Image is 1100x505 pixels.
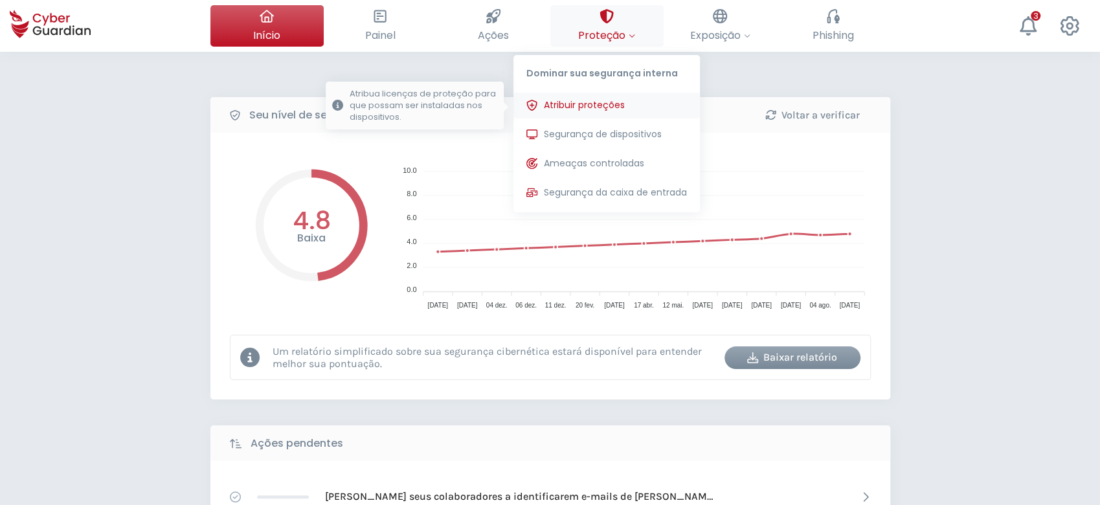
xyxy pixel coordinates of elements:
button: Voltar a verificar [745,104,881,126]
div: Baixar relatório [734,350,851,365]
p: Atribua licenças de proteção para que possam ser instaladas nos dispositivos. [350,88,497,123]
tspan: [DATE] [839,302,860,309]
span: Phishing [813,27,854,43]
b: Ações pendentes [251,436,343,451]
tspan: [DATE] [427,302,448,309]
button: Segurança da caixa de entrada [513,180,700,206]
button: Painel [324,5,437,47]
div: Voltar a verificar [754,107,871,123]
tspan: 20 fev. [575,302,594,309]
span: Proteção [578,27,635,43]
span: Painel [365,27,396,43]
span: Ações [478,27,509,43]
tspan: [DATE] [604,302,625,309]
tspan: 10.0 [403,166,416,174]
span: Atribuir proteções [544,98,625,112]
tspan: 4.0 [407,238,416,245]
div: 3 [1031,11,1040,21]
button: ProteçãoDominar sua segurança internaAtribuir proteçõesAtribua licenças de proteção para que poss... [550,5,664,47]
span: Segurança de dispositivos [544,128,662,141]
tspan: 2.0 [407,262,416,269]
button: Baixar relatório [724,346,860,369]
tspan: [DATE] [692,302,713,309]
tspan: 8.0 [407,190,416,197]
tspan: [DATE] [721,302,742,309]
button: Início [210,5,324,47]
tspan: 17 abr. [633,302,653,309]
tspan: [DATE] [780,302,801,309]
p: Um relatório simplificado sobre sua segurança cibernética estará disponível para entender melhor ... [273,345,715,370]
button: Ações [437,5,550,47]
tspan: 12 mai. [662,302,684,309]
button: Segurança de dispositivos [513,122,700,148]
tspan: 11 dez. [544,302,566,309]
p: [PERSON_NAME] seus colaboradores a identificarem e-mails de [PERSON_NAME] [325,489,713,504]
tspan: 04 ago. [809,302,831,309]
p: Dominar sua segurança interna [513,55,700,86]
span: Início [253,27,280,43]
tspan: 06 dez. [515,302,537,309]
button: Phishing [777,5,890,47]
b: Seu nível de segurança cibernética [249,107,434,123]
span: Segurança da caixa de entrada [544,186,687,199]
button: Atribuir proteçõesAtribua licenças de proteção para que possam ser instaladas nos dispositivos. [513,93,700,118]
button: Exposição [664,5,777,47]
tspan: 6.0 [407,214,416,221]
button: Ameaças controladas [513,151,700,177]
tspan: 04 dez. [486,302,507,309]
span: Ameaças controladas [544,157,644,170]
tspan: 0.0 [407,286,416,293]
tspan: [DATE] [751,302,772,309]
span: Exposição [690,27,750,43]
tspan: [DATE] [456,302,477,309]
